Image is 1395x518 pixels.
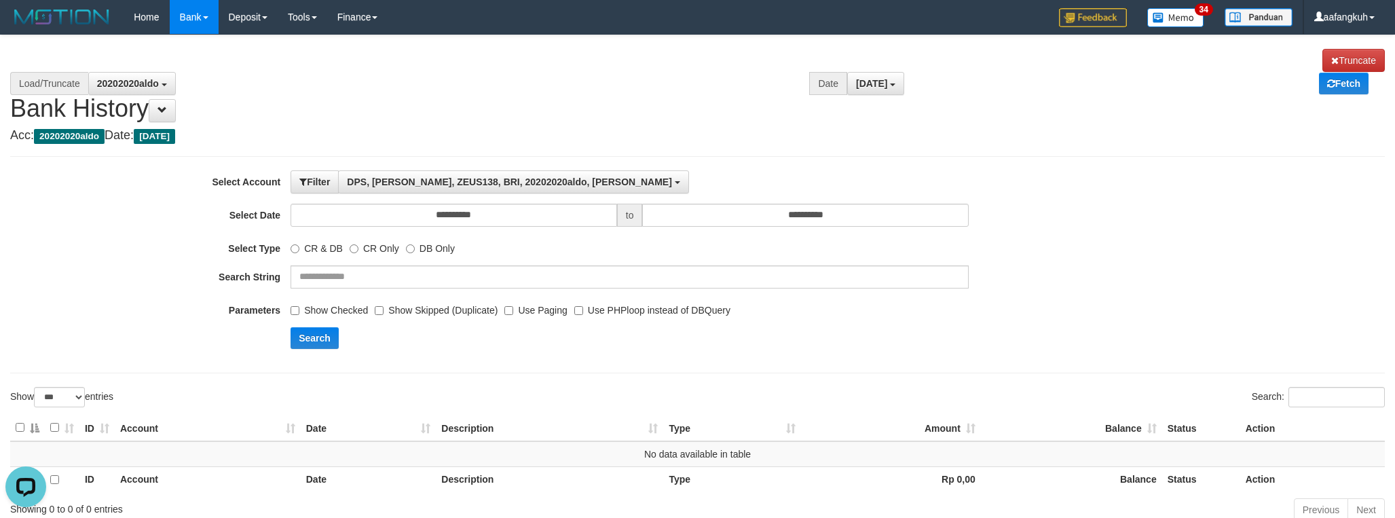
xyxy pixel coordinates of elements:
a: Truncate [1322,49,1385,72]
label: CR & DB [291,237,343,255]
span: [DATE] [134,129,175,144]
button: [DATE] [847,72,904,95]
th: Type [663,466,801,492]
span: 34 [1195,3,1213,16]
button: Search [291,327,339,349]
input: Show Checked [291,306,299,315]
label: Use PHPloop instead of DBQuery [574,299,730,317]
th: : activate to sort column ascending [45,415,79,441]
th: Status [1162,415,1240,441]
label: Use Paging [504,299,567,317]
input: Use PHPloop instead of DBQuery [574,306,583,315]
div: Showing 0 to 0 of 0 entries [10,497,571,516]
th: Rp 0,00 [801,466,981,492]
th: Balance [981,466,1162,492]
label: Show entries [10,387,113,407]
label: DB Only [406,237,455,255]
th: : activate to sort column descending [10,415,45,441]
button: Filter [291,170,339,193]
img: Feedback.jpg [1059,8,1127,27]
button: Open LiveChat chat widget [5,5,46,46]
input: Show Skipped (Duplicate) [375,306,384,315]
img: MOTION_logo.png [10,7,113,27]
th: Description: activate to sort column ascending [436,415,663,441]
select: Showentries [34,387,85,407]
th: Account [115,466,301,492]
button: 20202020aldo [88,72,176,95]
th: Action [1240,466,1385,492]
th: ID [79,466,115,492]
div: Date [809,72,847,95]
h1: Bank History [10,49,1385,122]
input: DB Only [406,244,415,253]
th: Status [1162,466,1240,492]
span: DPS, [PERSON_NAME], ZEUS138, BRI, 20202020aldo, [PERSON_NAME] [347,177,671,187]
th: Date: activate to sort column ascending [301,415,436,441]
img: panduan.png [1225,8,1292,26]
label: Show Skipped (Duplicate) [375,299,498,317]
label: Search: [1252,387,1385,407]
th: Balance: activate to sort column ascending [981,415,1162,441]
input: Search: [1288,387,1385,407]
th: Type: activate to sort column ascending [663,415,801,441]
div: Load/Truncate [10,72,88,95]
label: CR Only [350,237,399,255]
th: Description [436,466,663,492]
a: Fetch [1319,73,1369,94]
input: CR Only [350,244,358,253]
td: No data available in table [10,441,1385,467]
th: Date [301,466,436,492]
th: Action [1240,415,1385,441]
h4: Acc: Date: [10,129,1385,143]
th: ID: activate to sort column ascending [79,415,115,441]
th: Account: activate to sort column ascending [115,415,301,441]
input: Use Paging [504,306,513,315]
img: Button%20Memo.svg [1147,8,1204,27]
button: DPS, [PERSON_NAME], ZEUS138, BRI, 20202020aldo, [PERSON_NAME] [338,170,688,193]
th: Amount: activate to sort column ascending [801,415,981,441]
span: 20202020aldo [34,129,105,144]
span: to [617,204,643,227]
input: CR & DB [291,244,299,253]
span: [DATE] [856,78,887,89]
label: Show Checked [291,299,368,317]
span: 20202020aldo [97,78,159,89]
